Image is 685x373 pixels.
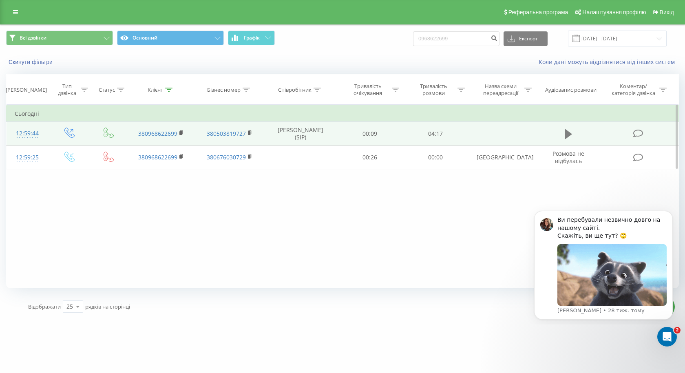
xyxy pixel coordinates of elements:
td: 04:17 [403,122,468,146]
td: 00:26 [337,146,403,169]
span: 2 [674,327,681,333]
div: Назва схеми переадресації [479,83,522,97]
a: 380968622699 [138,153,177,161]
input: Пошук за номером [413,31,499,46]
div: [PERSON_NAME] [6,86,47,93]
a: Коли дані можуть відрізнятися вiд інших систем [539,58,679,66]
div: 12:59:44 [15,126,40,141]
div: 25 [66,302,73,311]
a: 380968622699 [138,130,177,137]
div: Клієнт [148,86,163,93]
span: Реферальна програма [508,9,568,15]
span: Налаштування профілю [582,9,646,15]
td: 00:09 [337,122,403,146]
div: Бізнес номер [207,86,241,93]
div: Статус [99,86,115,93]
button: Експорт [504,31,548,46]
div: Тривалість очікування [346,83,390,97]
iframe: Intercom notifications повідомлення [522,203,685,324]
button: Всі дзвінки [6,31,113,45]
a: 380503819727 [207,130,246,137]
button: Скинути фільтри [6,58,57,66]
a: 380676030729 [207,153,246,161]
td: Сьогодні [7,106,679,122]
span: Вихід [660,9,674,15]
div: Коментар/категорія дзвінка [610,83,657,97]
td: [PERSON_NAME] (SIP) [264,122,337,146]
span: Графік [244,35,260,41]
button: Графік [228,31,275,45]
button: Основний [117,31,224,45]
div: 12:59:25 [15,150,40,166]
div: Аудіозапис розмови [545,86,597,93]
span: Розмова не відбулась [552,150,584,165]
td: [GEOGRAPHIC_DATA] [468,146,537,169]
iframe: Intercom live chat [657,327,677,347]
span: рядків на сторінці [85,303,130,310]
span: Всі дзвінки [20,35,46,41]
div: Тип дзвінка [55,83,79,97]
div: Тривалість розмови [412,83,455,97]
td: 00:00 [403,146,468,169]
span: Відображати [28,303,61,310]
div: Співробітник [278,86,312,93]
